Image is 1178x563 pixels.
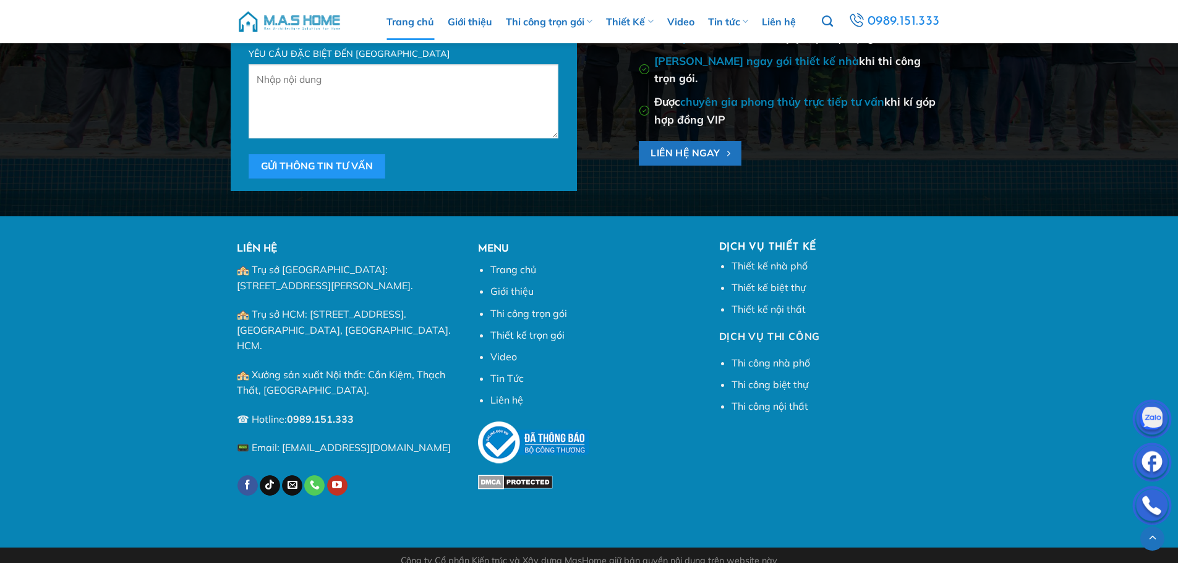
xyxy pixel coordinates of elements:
[732,400,808,412] a: Thi công nội thất
[237,262,459,294] p: 🏤 Trụ sở [GEOGRAPHIC_DATA]: [STREET_ADDRESS][PERSON_NAME].
[822,9,833,35] a: Tìm kiếm
[654,54,921,85] span: khi thi công trọn gói.
[249,47,558,61] label: Yêu cầu đặc biệt đến [GEOGRAPHIC_DATA]
[654,30,743,44] strong: Miễn phí toàn bộ
[490,350,517,363] a: Video
[490,285,534,297] a: Giới thiệu
[237,3,342,40] img: M.A.S HOME – Tổng Thầu Thiết Kế Và Xây Nhà Trọn Gói
[260,475,280,496] a: Theo dõi trên TikTok
[1133,489,1171,526] img: Phone
[651,145,720,161] span: Liên hệ ngay
[654,30,877,44] span: hồ sơ cấp phép xây dựng.
[478,475,553,489] img: DMCA.com Protection Status
[680,95,884,108] strong: chuyên gia phong thủy trực tiếp tư vấn
[654,95,936,126] span: Được khi kí góp hợp đồng VIP
[1140,527,1164,551] a: Lên đầu trang
[490,394,523,406] a: Liên hệ
[1133,446,1171,483] img: Facebook
[654,54,859,67] strong: [PERSON_NAME] ngay gói thiết kế nhà
[478,244,509,254] strong: MENU
[490,307,567,320] a: Thi công trọn gói
[847,11,941,33] a: 0989.151.333
[237,307,459,354] p: 🏤 Trụ sở HCM: [STREET_ADDRESS]. [GEOGRAPHIC_DATA], [GEOGRAPHIC_DATA]. HCM.
[282,475,302,496] a: Gửi email cho chúng tôi
[719,330,821,342] strong: Dịch vụ thi công
[448,3,492,40] a: Giới thiệu
[237,244,277,254] strong: LIÊN HỆ
[386,3,434,40] a: Trang chủ
[732,281,806,294] a: Thiết kế biệt thự
[732,357,810,369] a: Thi công nhà phố
[506,3,592,40] a: Thi công trọn gói
[732,378,808,391] a: Thi công biệt thự
[490,372,524,384] a: Tin Tức
[1133,402,1171,439] img: Zalo
[606,3,653,40] a: Thiết Kế
[732,260,808,272] a: Thiết kế nhà phố
[327,475,348,496] a: Theo dõi trên YouTube
[719,242,817,252] strong: Dịch vụ thiết kế
[708,3,748,40] a: Tin tức
[287,413,354,425] a: 0989.151.333
[304,475,325,496] a: Gọi cho chúng tôi
[762,3,796,40] a: Liên hệ
[237,412,459,428] p: ☎ Hotline:
[490,263,536,276] a: Trang chủ
[249,154,385,178] input: Gửi thông tin tư vấn
[490,329,565,341] a: Thiết kế trọn gói
[237,367,459,399] p: 🏤 Xưởng sản xuất Nội thất: Cần Kiệm, Thạch Thất, [GEOGRAPHIC_DATA].
[237,475,258,496] a: Theo dõi trên Facebook
[237,440,459,456] p: 📟 Email: [EMAIL_ADDRESS][DOMAIN_NAME]
[732,303,806,315] a: Thiết kế nội thất
[868,11,940,32] span: 0989.151.333
[667,3,694,40] a: Video
[639,141,742,165] a: Liên hệ ngay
